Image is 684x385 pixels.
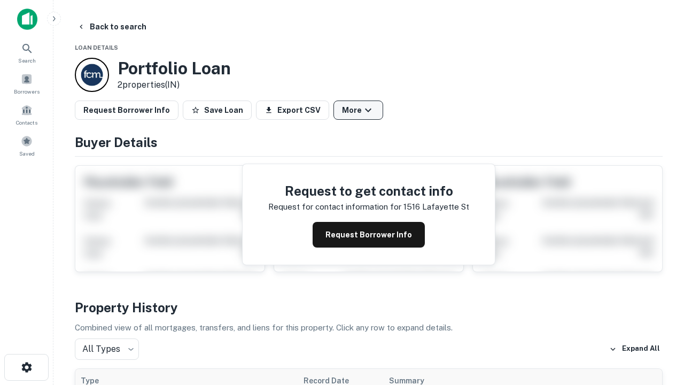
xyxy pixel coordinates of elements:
p: 2 properties (IN) [118,79,231,91]
button: More [333,101,383,120]
span: Search [18,56,36,65]
button: Export CSV [256,101,329,120]
p: Request for contact information for [268,201,401,213]
button: Save Loan [183,101,252,120]
h4: Property History [75,298,663,317]
span: Contacts [16,118,37,127]
p: 1516 lafayette st [403,201,469,213]
img: capitalize-icon.png [17,9,37,30]
h4: Request to get contact info [268,181,469,201]
button: Back to search [73,17,151,36]
a: Search [3,38,50,67]
div: All Types [75,338,139,360]
button: Expand All [607,341,663,357]
button: Request Borrower Info [75,101,178,120]
button: Request Borrower Info [313,222,425,248]
span: Borrowers [14,87,40,96]
span: Loan Details [75,44,118,51]
h3: Portfolio Loan [118,58,231,79]
iframe: Chat Widget [631,299,684,351]
a: Contacts [3,100,50,129]
a: Saved [3,131,50,160]
h4: Buyer Details [75,133,663,152]
p: Combined view of all mortgages, transfers, and liens for this property. Click any row to expand d... [75,321,663,334]
a: Borrowers [3,69,50,98]
span: Saved [19,149,35,158]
